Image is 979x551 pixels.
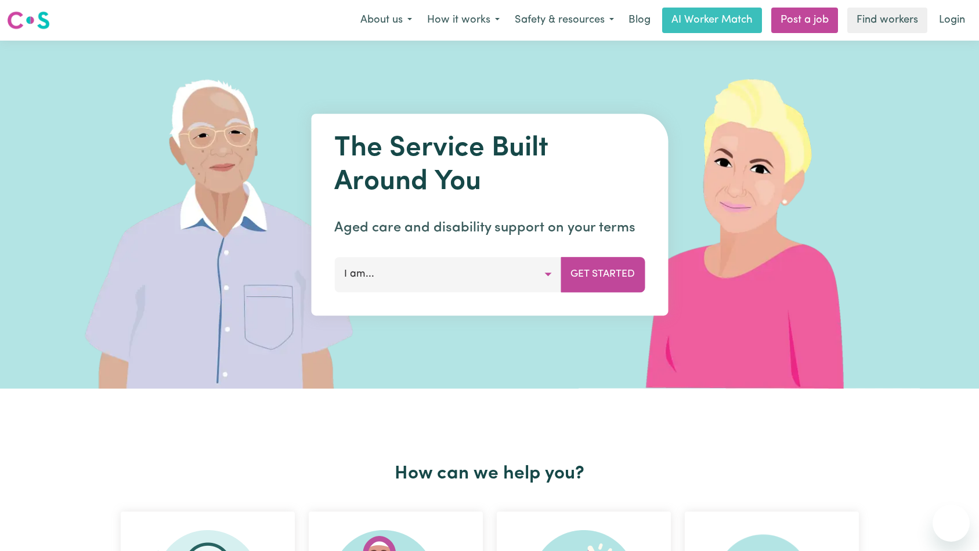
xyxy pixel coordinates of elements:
a: Blog [622,8,658,33]
iframe: Button to launch messaging window [933,505,970,542]
h2: How can we help you? [114,463,866,485]
button: Safety & resources [507,8,622,32]
p: Aged care and disability support on your terms [334,217,645,238]
a: Careseekers logo [7,7,50,34]
a: AI Worker Match [662,8,762,33]
h1: The Service Built Around You [334,132,645,199]
a: Post a job [771,8,838,33]
button: How it works [420,8,507,32]
button: About us [353,8,420,32]
button: Get Started [561,257,645,292]
a: Find workers [847,8,927,33]
button: I am... [334,257,561,292]
a: Login [932,8,972,33]
img: Careseekers logo [7,10,50,31]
